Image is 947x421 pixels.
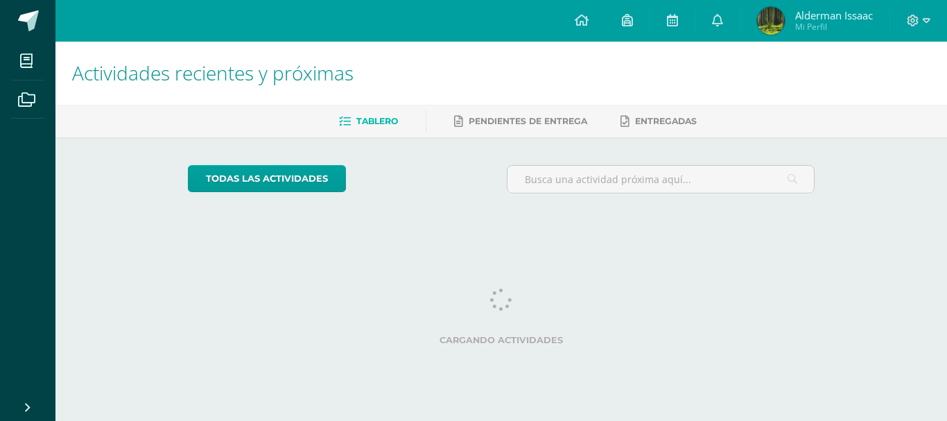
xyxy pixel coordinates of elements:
[507,166,815,193] input: Busca una actividad próxima aquí...
[188,335,815,345] label: Cargando actividades
[188,165,346,192] a: todas las Actividades
[795,21,873,33] span: Mi Perfil
[795,8,873,22] span: Alderman Issaac
[454,110,587,132] a: Pendientes de entrega
[757,7,785,35] img: 7156044ebbd9da597cb4f05813d6cce3.png
[356,116,398,126] span: Tablero
[620,110,697,132] a: Entregadas
[635,116,697,126] span: Entregadas
[339,110,398,132] a: Tablero
[469,116,587,126] span: Pendientes de entrega
[72,60,354,86] span: Actividades recientes y próximas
